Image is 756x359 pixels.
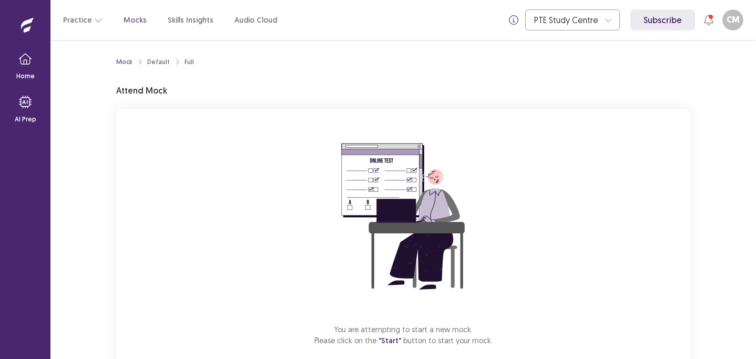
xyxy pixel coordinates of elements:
[504,11,523,29] button: info
[234,15,277,26] a: Audio Cloud
[309,122,498,311] img: attend-mock
[116,57,194,67] nav: breadcrumb
[379,336,401,345] span: "Start"
[630,9,695,30] a: Subscribe
[63,11,103,29] button: Practice
[116,84,167,97] p: Attend Mock
[124,15,147,26] a: Mocks
[116,57,132,67] a: Mock
[147,57,170,67] div: Default
[534,10,599,30] div: PTE Study Centre
[185,57,194,67] div: Full
[314,324,493,346] p: You are attempting to start a new mock. Please click on the button to start your mock.
[15,115,36,124] p: AI Prep
[16,71,35,81] p: Home
[722,9,743,30] button: CM
[168,15,213,26] a: Skills Insights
